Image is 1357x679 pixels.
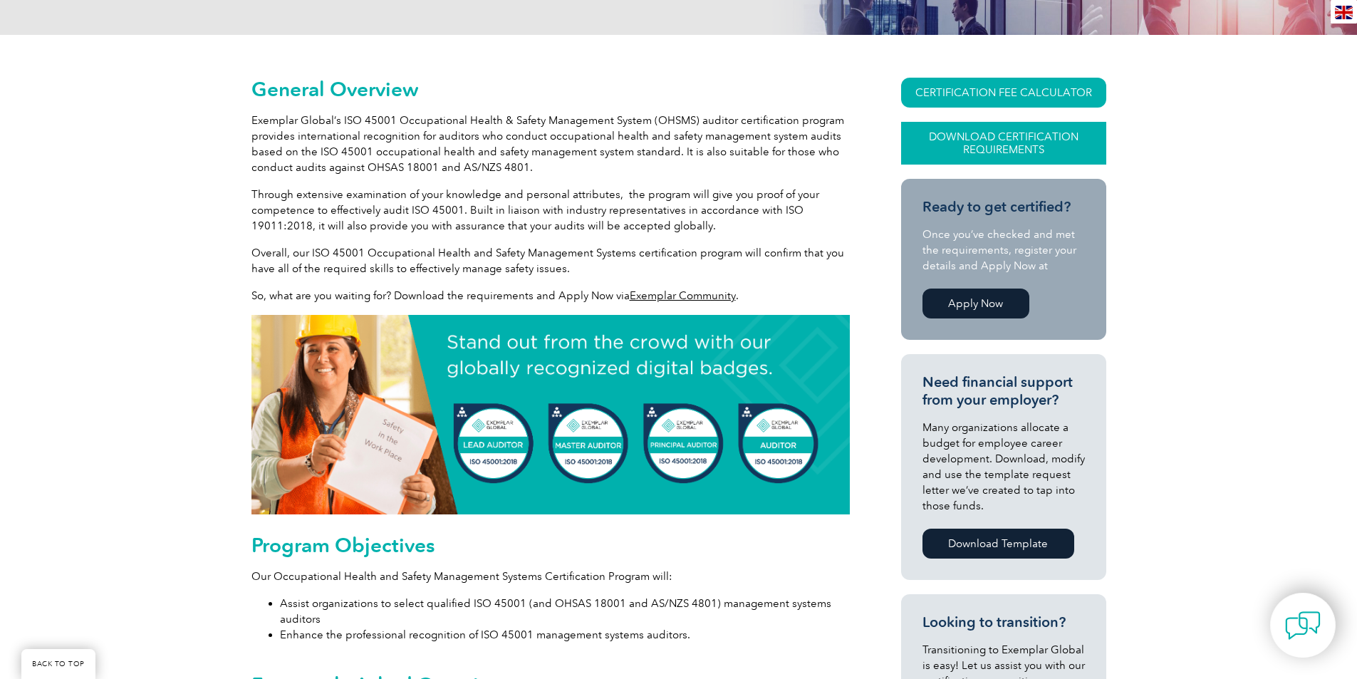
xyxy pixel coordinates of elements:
[251,315,850,514] img: digital badge
[1335,6,1353,19] img: en
[922,613,1085,631] h3: Looking to transition?
[922,198,1085,216] h3: Ready to get certified?
[251,288,850,304] p: So, what are you waiting for? Download the requirements and Apply Now via .
[251,113,850,175] p: Exemplar Global’s ISO 45001 Occupational Health & Safety Management System (OHSMS) auditor certif...
[922,373,1085,409] h3: Need financial support from your employer?
[922,529,1074,559] a: Download Template
[280,596,850,627] li: Assist organizations to select qualified ISO 45001 (and OHSAS 18001 and AS/NZS 4801) management s...
[922,289,1029,318] a: Apply Now
[630,289,736,302] a: Exemplar Community
[922,420,1085,514] p: Many organizations allocate a budget for employee career development. Download, modify and use th...
[280,627,850,643] li: Enhance the professional recognition of ISO 45001 management systems auditors.
[251,78,850,100] h2: General Overview
[251,534,850,556] h2: Program Objectives
[251,187,850,234] p: Through extensive examination of your knowledge and personal attributes, the program will give yo...
[251,569,850,584] p: Our Occupational Health and Safety Management Systems Certification Program will:
[901,78,1106,108] a: CERTIFICATION FEE CALCULATOR
[1285,608,1321,643] img: contact-chat.png
[922,227,1085,274] p: Once you’ve checked and met the requirements, register your details and Apply Now at
[251,245,850,276] p: Overall, our ISO 45001 Occupational Health and Safety Management Systems certification program wi...
[901,122,1106,165] a: Download Certification Requirements
[21,649,95,679] a: BACK TO TOP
